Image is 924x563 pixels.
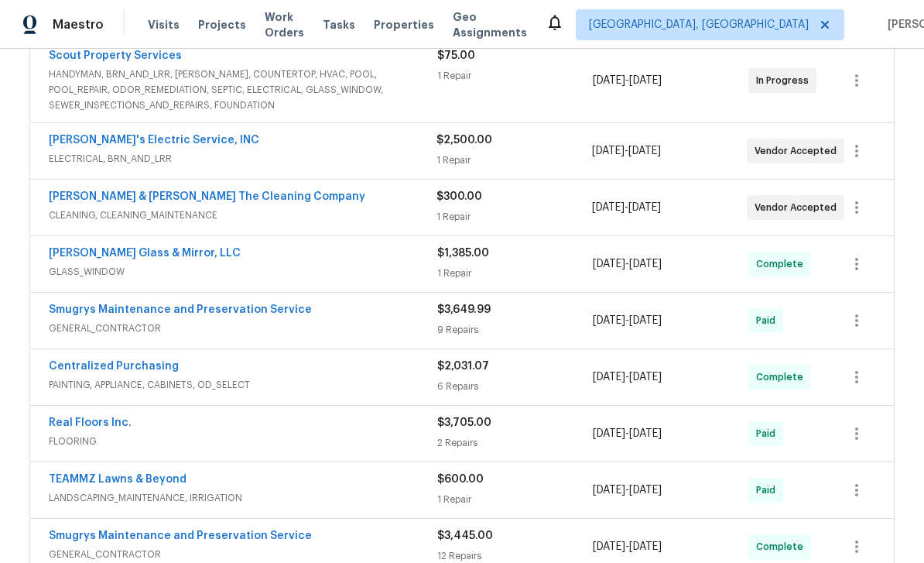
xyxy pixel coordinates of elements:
[593,541,625,552] span: [DATE]
[437,379,593,394] div: 6 Repairs
[374,17,434,33] span: Properties
[755,200,843,215] span: Vendor Accepted
[756,426,782,441] span: Paid
[49,474,187,485] a: TEAMMZ Lawns & Beyond
[756,313,782,328] span: Paid
[453,9,527,40] span: Geo Assignments
[436,153,591,168] div: 1 Repair
[593,369,662,385] span: -
[628,146,661,156] span: [DATE]
[593,73,662,88] span: -
[436,209,591,225] div: 1 Repair
[628,202,661,213] span: [DATE]
[756,482,782,498] span: Paid
[49,417,132,428] a: Real Floors Inc.
[756,369,809,385] span: Complete
[629,485,662,496] span: [DATE]
[437,322,593,338] div: 9 Repairs
[49,151,436,166] span: ELECTRICAL, BRN_AND_LRR
[436,135,492,146] span: $2,500.00
[437,417,491,428] span: $3,705.00
[437,530,493,541] span: $3,445.00
[49,50,182,61] a: Scout Property Services
[49,321,437,336] span: GENERAL_CONTRACTOR
[436,191,482,202] span: $300.00
[629,428,662,439] span: [DATE]
[593,315,625,326] span: [DATE]
[593,482,662,498] span: -
[592,202,625,213] span: [DATE]
[49,304,312,315] a: Smugrys Maintenance and Preservation Service
[756,539,809,554] span: Complete
[49,361,179,372] a: Centralized Purchasing
[437,474,484,485] span: $600.00
[198,17,246,33] span: Projects
[756,256,809,272] span: Complete
[592,146,625,156] span: [DATE]
[323,19,355,30] span: Tasks
[629,315,662,326] span: [DATE]
[755,143,843,159] span: Vendor Accepted
[592,200,661,215] span: -
[593,539,662,554] span: -
[49,490,437,506] span: LANDSCAPING_MAINTENANCE, IRRIGATION
[593,426,662,441] span: -
[49,248,241,259] a: [PERSON_NAME] Glass & Mirror, LLC
[592,143,661,159] span: -
[593,256,662,272] span: -
[437,68,593,84] div: 1 Repair
[437,361,489,372] span: $2,031.07
[437,248,489,259] span: $1,385.00
[437,50,475,61] span: $75.00
[593,428,625,439] span: [DATE]
[756,73,815,88] span: In Progress
[437,266,593,281] div: 1 Repair
[593,313,662,328] span: -
[49,191,365,202] a: [PERSON_NAME] & [PERSON_NAME] The Cleaning Company
[629,372,662,383] span: [DATE]
[437,435,593,451] div: 2 Repairs
[589,17,809,33] span: [GEOGRAPHIC_DATA], [GEOGRAPHIC_DATA]
[49,208,436,223] span: CLEANING, CLEANING_MAINTENANCE
[593,485,625,496] span: [DATE]
[49,264,437,280] span: GLASS_WINDOW
[148,17,180,33] span: Visits
[629,75,662,86] span: [DATE]
[49,530,312,541] a: Smugrys Maintenance and Preservation Service
[629,259,662,269] span: [DATE]
[593,372,625,383] span: [DATE]
[49,434,437,449] span: FLOORING
[265,9,304,40] span: Work Orders
[49,67,437,113] span: HANDYMAN, BRN_AND_LRR, [PERSON_NAME], COUNTERTOP, HVAC, POOL, POOL_REPAIR, ODOR_REMEDIATION, SEPT...
[593,259,625,269] span: [DATE]
[49,377,437,393] span: PAINTING, APPLIANCE, CABINETS, OD_SELECT
[593,75,625,86] span: [DATE]
[437,304,491,315] span: $3,649.99
[53,17,104,33] span: Maestro
[49,547,437,562] span: GENERAL_CONTRACTOR
[49,135,259,146] a: [PERSON_NAME]'s Electric Service, INC
[437,492,593,507] div: 1 Repair
[629,541,662,552] span: [DATE]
